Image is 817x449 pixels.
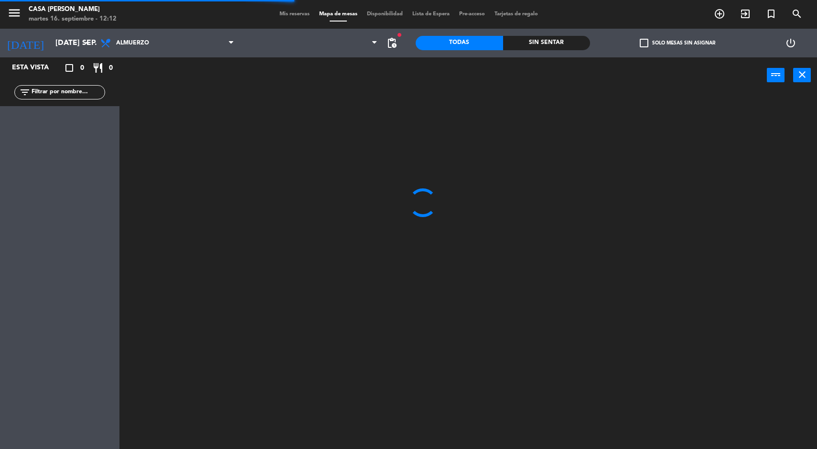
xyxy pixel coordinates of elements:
[116,40,149,46] span: Almuerzo
[503,36,591,50] div: Sin sentar
[397,32,402,38] span: fiber_manual_record
[29,14,117,24] div: martes 16. septiembre - 12:12
[740,8,751,20] i: exit_to_app
[80,63,84,74] span: 0
[362,11,408,17] span: Disponibilidad
[791,8,803,20] i: search
[490,11,543,17] span: Tarjetas de regalo
[640,39,648,47] span: check_box_outline_blank
[19,87,31,98] i: filter_list
[765,8,777,20] i: turned_in_not
[64,62,75,74] i: crop_square
[796,69,808,80] i: close
[7,6,21,23] button: menu
[454,11,490,17] span: Pre-acceso
[314,11,362,17] span: Mapa de mesas
[714,8,725,20] i: add_circle_outline
[82,37,93,49] i: arrow_drop_down
[386,37,398,49] span: pending_actions
[275,11,314,17] span: Mis reservas
[5,62,69,74] div: Esta vista
[767,68,785,82] button: power_input
[640,39,715,47] label: Solo mesas sin asignar
[7,6,21,20] i: menu
[31,87,105,98] input: Filtrar por nombre...
[785,37,796,49] i: power_settings_new
[92,62,104,74] i: restaurant
[109,63,113,74] span: 0
[793,68,811,82] button: close
[29,5,117,14] div: Casa [PERSON_NAME]
[770,69,782,80] i: power_input
[416,36,503,50] div: Todas
[408,11,454,17] span: Lista de Espera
